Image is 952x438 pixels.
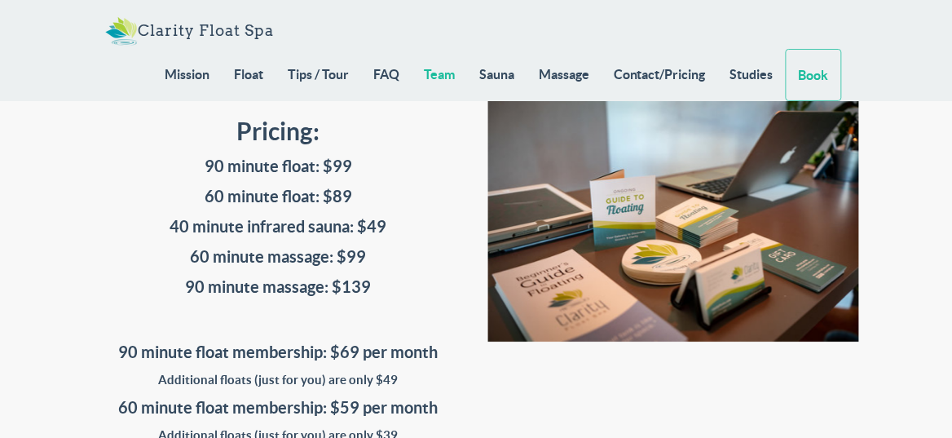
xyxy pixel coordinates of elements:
a: Massage [527,49,602,100]
h4: 60 minute float: $89 [93,188,464,206]
a: Book [786,49,842,101]
h4: 90 minute massage: $139 [93,278,464,296]
a: Mission [152,49,222,100]
a: Studies [718,49,786,100]
a: Sauna [467,49,527,100]
h4: 90 minute float: $99 [93,157,464,175]
h4: 60 minute massage: $99 [93,248,464,266]
h4: 60 minute float membership: $59 per month [93,399,464,417]
h3: Pricing: [93,118,464,145]
a: Contact/Pricing [602,49,718,100]
a: Team [412,49,467,100]
a: FAQ [361,49,412,100]
h4: 40 minute infrared sauna: $49 [93,218,464,236]
a: Float [222,49,275,100]
h4: 90 minute float membership: $69 per month [93,343,464,361]
a: Tips / Tour [275,49,361,100]
h5: Additional floats (just for you) are only $49 [93,374,464,387]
